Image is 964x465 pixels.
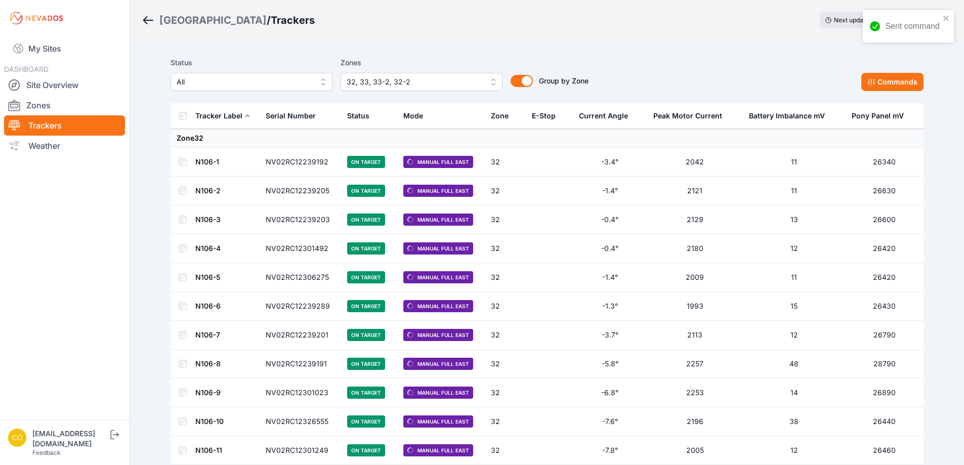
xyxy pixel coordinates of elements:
td: 11 [743,177,846,205]
a: N106-10 [195,417,224,426]
a: N106-4 [195,244,221,252]
td: 28790 [846,350,923,378]
span: Manual Full East [403,300,473,312]
td: 2180 [647,234,743,263]
div: Pony Panel mV [852,111,904,121]
div: Battery Imbalance mV [749,111,825,121]
td: NV02RC12301023 [260,378,342,407]
span: Group by Zone [539,76,589,85]
td: 2196 [647,407,743,436]
button: 32, 33, 33-2, 32-2 [341,73,502,91]
td: 26420 [846,263,923,292]
span: 32, 33, 33-2, 32-2 [347,76,482,88]
span: Manual Full East [403,358,473,370]
a: Trackers [4,115,125,136]
span: Manual Full East [403,214,473,226]
td: 32 [485,350,525,378]
td: -0.4° [573,205,647,234]
div: Sent command [885,20,940,32]
span: On Target [347,358,385,370]
h3: Trackers [271,13,315,27]
td: 2009 [647,263,743,292]
td: NV02RC12326555 [260,407,342,436]
button: Mode [403,104,431,128]
a: N106-9 [195,388,221,397]
div: Peak Motor Current [653,111,722,121]
a: N106-6 [195,302,221,310]
span: Next update in [834,16,875,24]
span: Manual Full East [403,415,473,428]
a: Feedback [32,449,61,456]
td: 2121 [647,177,743,205]
td: 32 [485,292,525,321]
td: -6.8° [573,378,647,407]
td: -1.4° [573,263,647,292]
td: Zone 32 [171,129,924,148]
a: N106-5 [195,273,220,281]
label: Status [171,57,332,69]
td: NV02RC12239201 [260,321,342,350]
button: close [943,14,950,22]
div: E-Stop [532,111,556,121]
td: 26420 [846,234,923,263]
td: 11 [743,148,846,177]
td: 2042 [647,148,743,177]
td: 14 [743,378,846,407]
td: -7.6° [573,407,647,436]
div: Zone [491,111,509,121]
span: DASHBOARD [4,65,49,73]
td: 32 [485,234,525,263]
td: 2129 [647,205,743,234]
td: 32 [485,407,525,436]
td: -3.4° [573,148,647,177]
button: Tracker Label [195,104,250,128]
td: 32 [485,205,525,234]
span: / [267,13,271,27]
button: E-Stop [532,104,564,128]
td: 32 [485,436,525,465]
span: Manual Full East [403,271,473,283]
button: Serial Number [266,104,324,128]
button: Peak Motor Current [653,104,730,128]
button: Pony Panel mV [852,104,912,128]
td: 26440 [846,407,923,436]
span: Manual Full East [403,242,473,255]
td: 11 [743,263,846,292]
td: 13 [743,205,846,234]
td: 26460 [846,436,923,465]
td: 12 [743,321,846,350]
td: 2005 [647,436,743,465]
td: 38 [743,407,846,436]
a: N106-2 [195,186,221,195]
div: Current Angle [579,111,628,121]
td: 32 [485,321,525,350]
td: NV02RC12239289 [260,292,342,321]
a: N106-11 [195,446,222,454]
td: 2257 [647,350,743,378]
td: NV02RC12301492 [260,234,342,263]
span: On Target [347,242,385,255]
div: Tracker Label [195,111,242,121]
span: All [177,76,312,88]
a: N106-3 [195,215,221,224]
td: 1993 [647,292,743,321]
a: My Sites [4,36,125,61]
span: On Target [347,387,385,399]
a: N106-7 [195,330,220,339]
td: NV02RC12239192 [260,148,342,177]
td: 26890 [846,378,923,407]
a: Site Overview [4,75,125,95]
td: NV02RC12306275 [260,263,342,292]
td: -1.4° [573,177,647,205]
td: 12 [743,436,846,465]
button: All [171,73,332,91]
td: 12 [743,234,846,263]
label: Zones [341,57,502,69]
a: Zones [4,95,125,115]
a: Weather [4,136,125,156]
span: On Target [347,444,385,456]
td: NV02RC12239203 [260,205,342,234]
span: On Target [347,415,385,428]
span: On Target [347,271,385,283]
td: 26430 [846,292,923,321]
